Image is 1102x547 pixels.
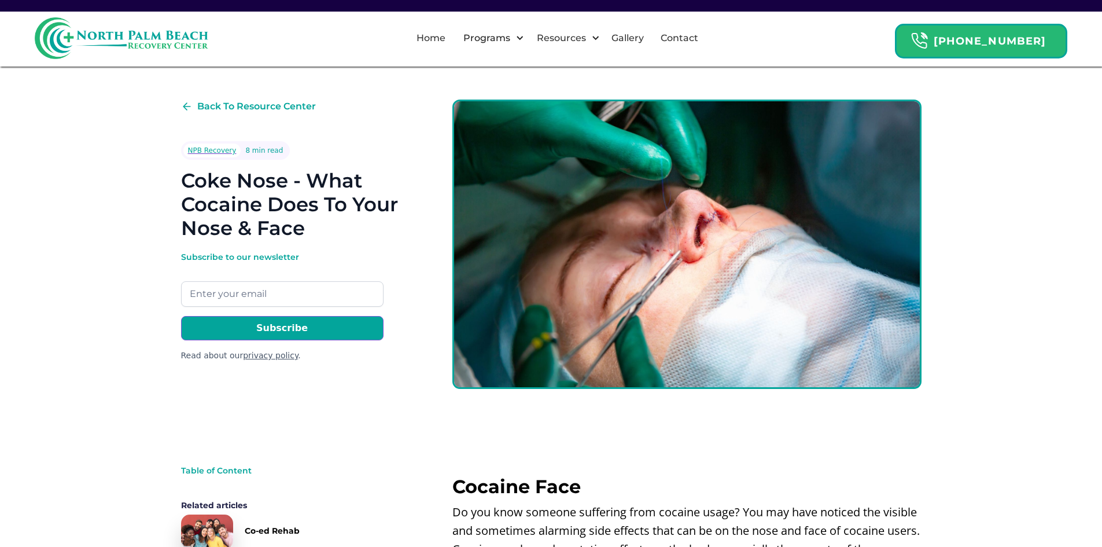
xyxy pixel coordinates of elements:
div: Subscribe to our newsletter [181,251,384,263]
div: Back To Resource Center [197,100,316,113]
div: Co-ed Rehab [245,525,300,537]
h1: Coke Nose - What Cocaine Does To Your Nose & Face [181,169,415,240]
input: Enter your email [181,281,384,307]
div: Related articles [181,500,366,511]
div: Read about our . [181,350,384,362]
a: Gallery [605,20,651,57]
div: 8 min read [245,145,283,156]
input: Subscribe [181,316,384,340]
img: Header Calendar Icons [911,32,928,50]
a: Back To Resource Center [181,100,316,113]
form: Email Form [181,251,384,362]
a: Contact [654,20,705,57]
h2: ‍ [452,476,922,497]
a: Header Calendar Icons[PHONE_NUMBER] [895,18,1067,58]
div: Programs [454,20,527,57]
div: Table of Content [181,465,366,476]
div: Resources [527,20,603,57]
div: Resources [534,31,589,45]
strong: Cocaine Face [452,475,581,498]
div: NPB Recovery [188,145,237,156]
a: privacy policy [243,351,298,360]
a: NPB Recovery [183,144,241,157]
strong: [PHONE_NUMBER] [934,35,1046,47]
a: Home [410,20,452,57]
div: Programs [460,31,513,45]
